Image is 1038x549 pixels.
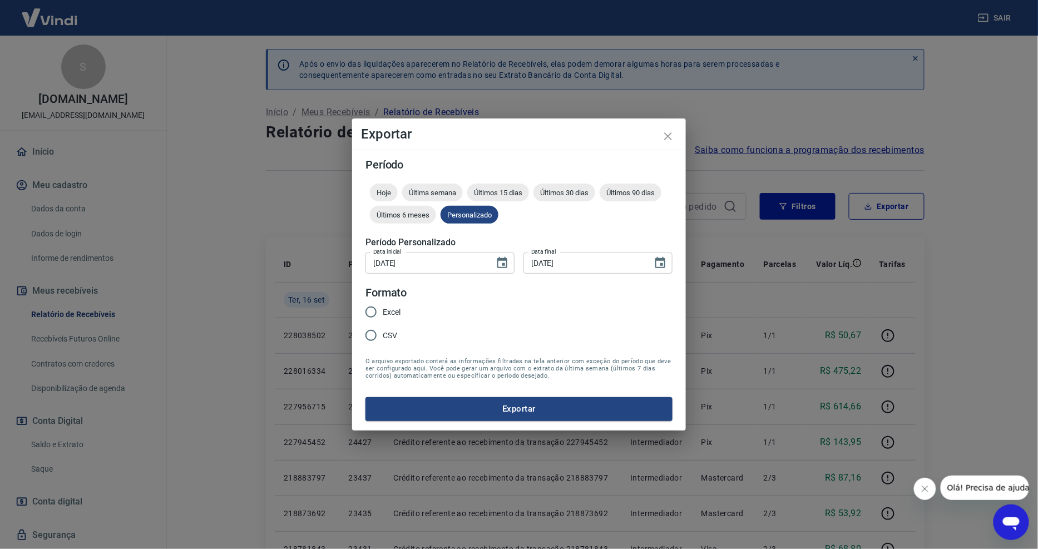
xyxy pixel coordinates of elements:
[365,237,673,248] h5: Período Personalizado
[383,330,397,342] span: CSV
[531,248,556,256] label: Data final
[402,184,463,201] div: Última semana
[523,253,645,273] input: DD/MM/YYYY
[941,476,1029,500] iframe: Mensagem da empresa
[402,189,463,197] span: Última semana
[600,189,661,197] span: Últimos 90 dias
[370,211,436,219] span: Últimos 6 meses
[370,189,398,197] span: Hoje
[383,306,401,318] span: Excel
[600,184,661,201] div: Últimos 90 dias
[649,252,671,274] button: Choose date, selected date is 16 de set de 2025
[370,206,436,224] div: Últimos 6 meses
[914,478,936,500] iframe: Fechar mensagem
[365,397,673,421] button: Exportar
[373,248,402,256] label: Data inicial
[467,189,529,197] span: Últimos 15 dias
[365,358,673,379] span: O arquivo exportado conterá as informações filtradas na tela anterior com exceção do período que ...
[533,189,595,197] span: Últimos 30 dias
[467,184,529,201] div: Últimos 15 dias
[7,8,93,17] span: Olá! Precisa de ajuda?
[655,123,681,150] button: close
[365,159,673,170] h5: Período
[441,211,498,219] span: Personalizado
[370,184,398,201] div: Hoje
[491,252,513,274] button: Choose date, selected date is 16 de set de 2025
[365,285,407,301] legend: Formato
[441,206,498,224] div: Personalizado
[365,253,487,273] input: DD/MM/YYYY
[361,127,677,141] h4: Exportar
[533,184,595,201] div: Últimos 30 dias
[993,505,1029,540] iframe: Botão para abrir a janela de mensagens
